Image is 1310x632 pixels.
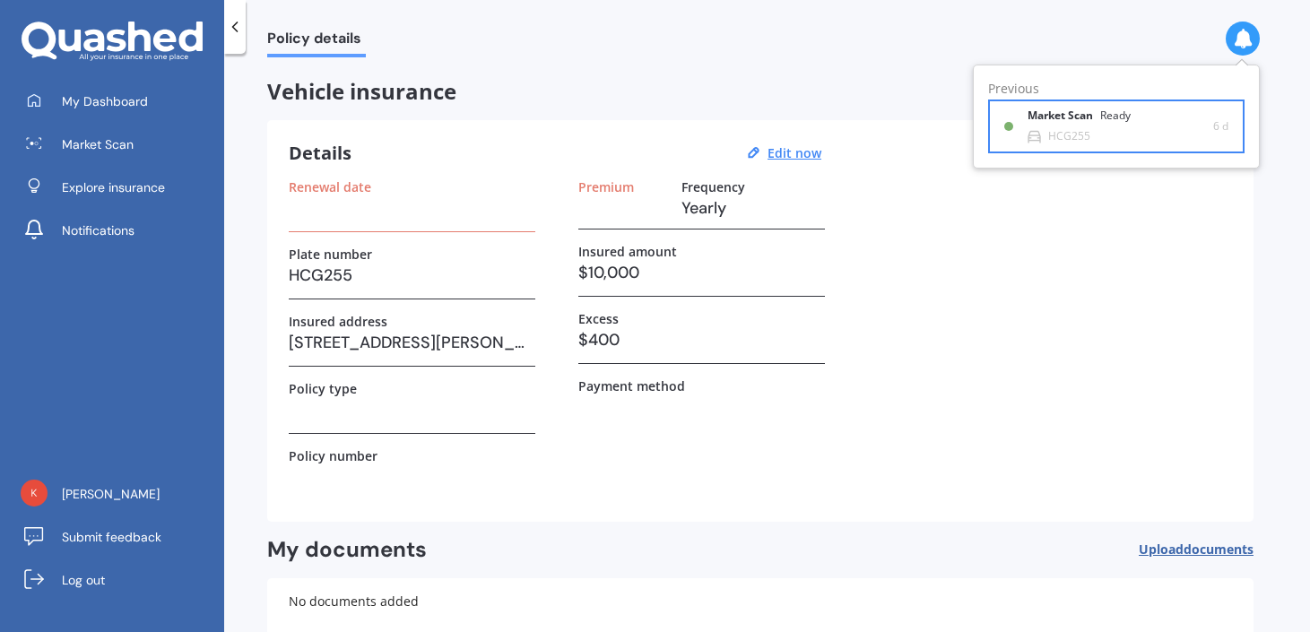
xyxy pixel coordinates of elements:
span: Submit feedback [62,528,161,546]
label: Frequency [681,179,745,195]
label: Plate number [289,247,372,262]
label: Policy number [289,448,377,463]
span: Explore insurance [62,178,165,196]
label: Excess [578,311,619,326]
span: My Dashboard [62,92,148,110]
span: Policy details [267,30,366,54]
span: Market Scan [62,135,134,153]
span: Log out [62,571,105,589]
u: Edit now [768,144,821,161]
h3: HCG255 [289,262,535,289]
div: Previous [988,80,1245,100]
img: 054e44053321851a2afb23460016969c [21,480,48,506]
a: Explore insurance [13,169,224,205]
h3: [STREET_ADDRESS][PERSON_NAME] [289,329,535,356]
a: My Dashboard [13,83,224,119]
h3: Details [289,142,351,165]
label: Policy type [289,381,357,396]
div: HCG255 [1048,130,1090,143]
a: Notifications [13,212,224,248]
button: Uploaddocuments [1139,536,1254,564]
h3: Yearly [681,195,825,221]
button: Edit now [762,145,827,161]
span: Vehicle insurance [267,79,1131,105]
span: 6 d [1213,117,1228,135]
a: [PERSON_NAME] [13,476,224,512]
h2: My documents [267,536,427,564]
a: Log out [13,562,224,598]
a: Submit feedback [13,519,224,555]
b: Market Scan [1028,109,1100,122]
span: Notifications [62,221,134,239]
span: Upload [1139,542,1254,557]
label: Renewal date [289,179,371,195]
label: Premium [578,179,634,195]
label: Payment method [578,378,685,394]
label: Insured address [289,314,387,329]
span: documents [1184,541,1254,558]
span: [PERSON_NAME] [62,485,160,503]
label: Insured amount [578,244,677,259]
h3: $10,000 [578,259,825,286]
a: Market Scan [13,126,224,162]
div: Ready [1100,109,1131,122]
h3: $400 [578,326,825,353]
